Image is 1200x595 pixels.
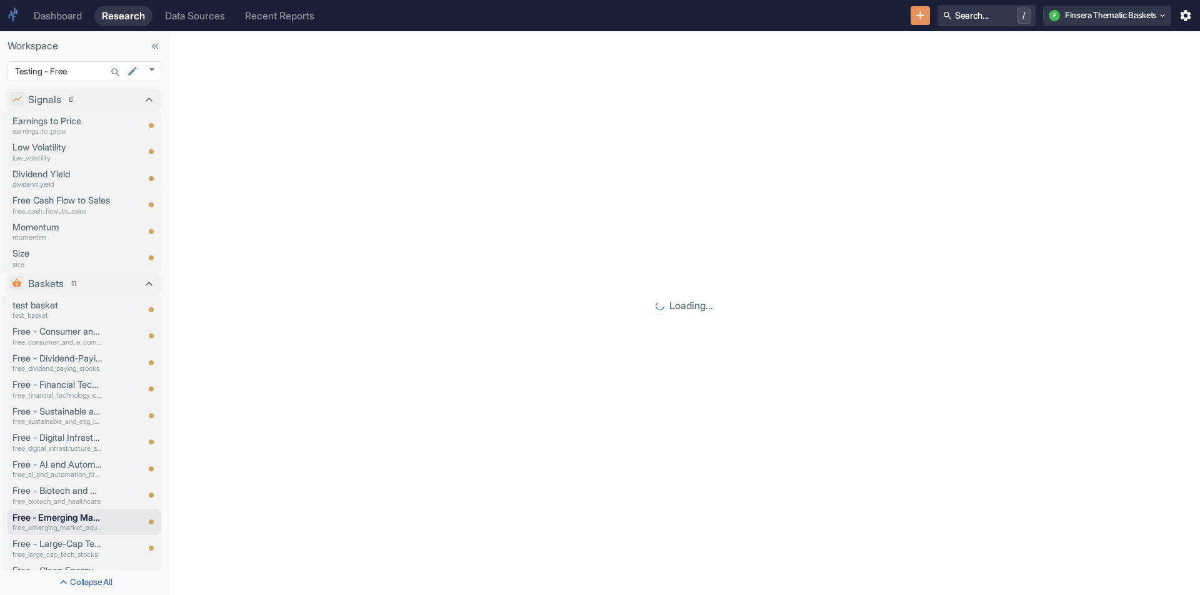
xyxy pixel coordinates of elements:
p: free_emerging_market_equities [12,523,102,533]
div: F [1049,10,1060,21]
p: test basket [12,298,102,312]
p: Free - Sustainable and ESG Leaders [12,405,102,418]
a: Free - Sustainable and ESG Leadersfree_sustainable_and_esg_leaders [12,405,102,427]
a: Low Volatilitylow_volatility [12,140,137,163]
button: Collapse All [2,573,166,593]
div: Research [102,10,145,22]
a: Free - Biotech and Healthcarefree_biotech_and_healthcare [12,484,102,506]
p: Free Cash Flow to Sales [12,194,137,207]
a: Earnings to Priceearnings_to_price [12,114,137,137]
a: Free - Emerging Market Equitiesfree_emerging_market_equities [12,511,102,533]
p: free_financial_technology_companies [12,390,102,401]
a: Free - Dividend-Paying Stocksfree_dividend_paying_stocks [12,352,102,374]
p: Momentum [12,220,137,234]
a: Free - Clean Energy Companiesfree_clean_energy_companies [12,564,102,586]
button: Search... [107,64,124,81]
p: free_dividend_paying_stocks [12,363,102,374]
a: Free - AI and Automation Firmsfree_ai_and_automation_firms [12,458,102,480]
a: Dividend Yielddividend_yield [12,167,137,190]
p: earnings_to_price [12,126,137,137]
p: Size [12,247,137,260]
p: Low Volatility [12,140,137,154]
a: Momentummomentim [12,220,137,243]
p: Free - Consumer and E-Commerce Businesses [12,325,102,338]
button: edit [124,62,141,80]
p: Free - Emerging Market Equities [12,511,102,524]
button: New Resource [911,6,930,26]
button: FFinsera Thematic Baskets [1043,6,1171,26]
p: dividend_yield [12,179,137,190]
div: Baskets11 [5,273,161,295]
a: Free - Large-Cap Tech Stocksfree_large_cap_tech_stocks [12,537,102,559]
a: Free Cash Flow to Salesfree_cash_flow_to_sales [12,194,137,216]
p: size [12,259,137,270]
p: free_cash_flow_to_sales [12,206,137,217]
div: Data Sources [165,10,225,22]
div: Signals6 [5,89,161,111]
p: free_digital_infrastructure_stocks [12,443,102,454]
p: Workspace [7,39,161,54]
p: Baskets [28,277,64,292]
div: Testing - Free [7,61,161,81]
p: Loading... [669,298,713,313]
p: Signals [28,92,61,107]
p: Earnings to Price [12,114,137,128]
a: Data Sources [157,6,232,26]
span: 6 [64,94,77,105]
button: Collapse Sidebar [146,37,164,55]
a: Free - Financial Technology Companiesfree_financial_technology_companies [12,378,102,400]
p: Dividend Yield [12,167,137,181]
p: Free - Biotech and Healthcare [12,484,102,498]
p: Free - AI and Automation Firms [12,458,102,471]
p: free_consumer_and_e_commerce_businesses [12,337,102,348]
div: Recent Reports [245,10,314,22]
p: Free - Digital Infrastructure Stocks [12,431,102,445]
button: Search.../ [937,5,1036,26]
p: free_sustainable_and_esg_leaders [12,416,102,427]
p: Free - Dividend-Paying Stocks [12,352,102,365]
a: Dashboard [26,6,89,26]
p: Free - Clean Energy Companies [12,564,102,578]
div: Dashboard [34,10,82,22]
p: Free - Large-Cap Tech Stocks [12,537,102,551]
p: free_ai_and_automation_firms [12,470,102,480]
a: Recent Reports [237,6,322,26]
a: test baskettest_basket [12,298,102,321]
a: Research [94,6,152,26]
p: test_basket [12,310,102,321]
p: low_volatility [12,153,137,164]
p: Free - Financial Technology Companies [12,378,102,391]
a: Sizesize [12,247,137,269]
a: Free - Digital Infrastructure Stocksfree_digital_infrastructure_stocks [12,431,102,453]
span: 11 [67,278,81,289]
a: Free - Consumer and E-Commerce Businessesfree_consumer_and_e_commerce_businesses [12,325,102,347]
p: free_large_cap_tech_stocks [12,549,102,560]
p: momentim [12,232,137,243]
p: free_biotech_and_healthcare [12,496,102,507]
